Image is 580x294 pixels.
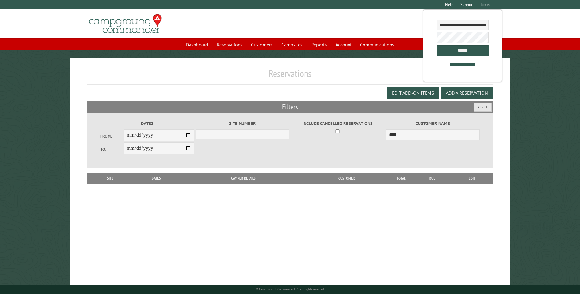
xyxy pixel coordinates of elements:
a: Dashboard [182,39,212,50]
a: Reports [308,39,331,50]
small: © Campground Commander LLC. All rights reserved. [256,287,325,291]
label: Customer Name [386,120,479,127]
label: To: [100,146,124,152]
button: Edit Add-on Items [387,87,439,99]
a: Customers [247,39,276,50]
th: Camper Details [183,173,304,184]
a: Campsites [278,39,306,50]
a: Communications [356,39,398,50]
th: Customer [304,173,389,184]
label: Dates [100,120,194,127]
a: Account [332,39,355,50]
th: Dates [130,173,183,184]
label: From: [100,133,124,139]
h1: Reservations [87,68,493,84]
th: Total [389,173,413,184]
label: Include Cancelled Reservations [291,120,384,127]
button: Add a Reservation [441,87,493,99]
button: Reset [474,103,492,112]
label: Site Number [196,120,289,127]
th: Edit [452,173,493,184]
h2: Filters [87,101,493,113]
span: [GEOGRAPHIC_DATA] [290,17,493,27]
th: Site [90,173,130,184]
a: Reservations [213,39,246,50]
img: Campground Commander [87,12,164,36]
th: Due [413,173,452,184]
